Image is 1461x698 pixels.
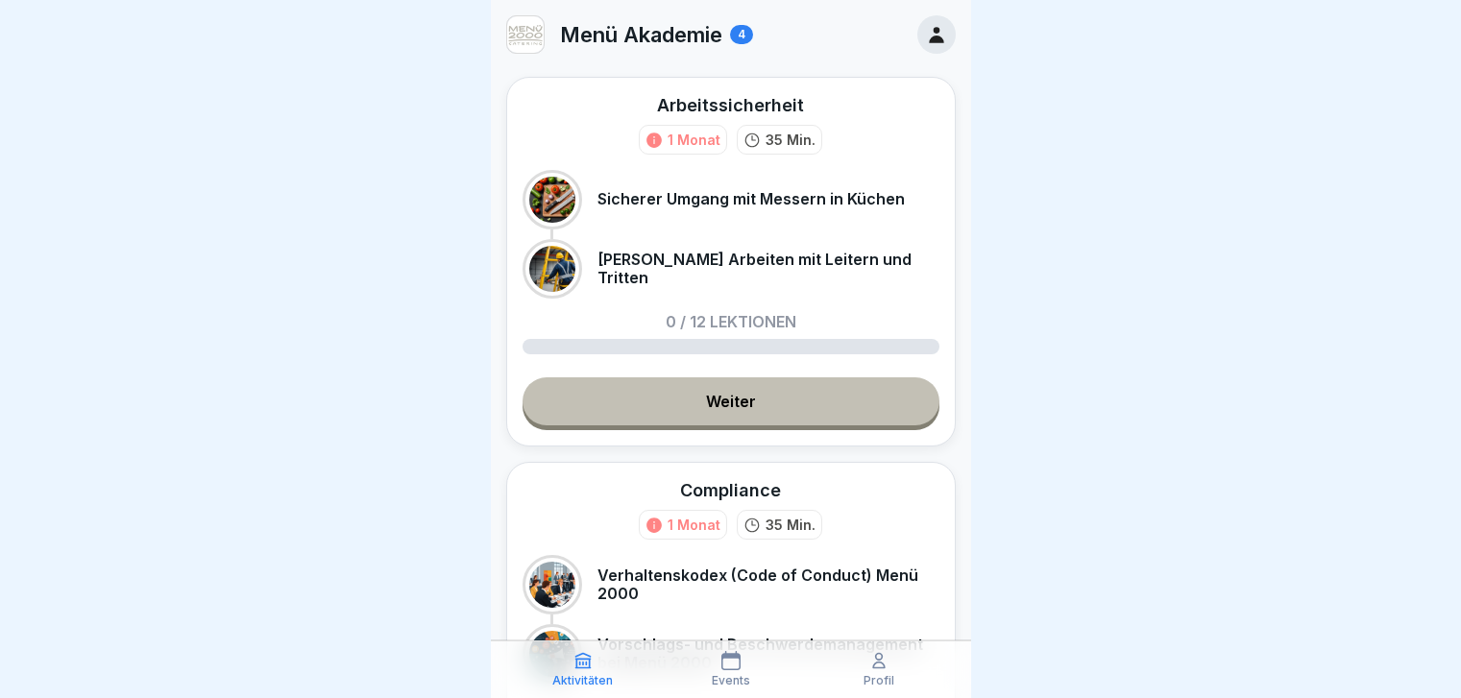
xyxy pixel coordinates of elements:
[864,674,894,687] p: Profil
[668,130,720,150] div: 1 Monat
[766,130,816,150] p: 35 Min.
[666,314,796,329] p: 0 / 12 Lektionen
[730,25,753,44] div: 4
[657,93,804,117] div: Arbeitssicherheit
[523,377,939,425] a: Weiter
[668,515,720,535] div: 1 Monat
[597,251,939,287] p: [PERSON_NAME] Arbeiten mit Leitern und Tritten
[766,515,816,535] p: 35 Min.
[712,674,750,687] p: Events
[680,478,781,502] div: Compliance
[552,674,613,687] p: Aktivitäten
[507,16,544,53] img: v3gslzn6hrr8yse5yrk8o2yg.png
[597,636,939,672] p: Vorschlags- und Beschwerdemanagement bei Menü 2000
[560,22,722,47] p: Menü Akademie
[597,190,905,208] p: Sicherer Umgang mit Messern in Küchen
[597,566,939,603] p: Verhaltenskodex (Code of Conduct) Menü 2000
